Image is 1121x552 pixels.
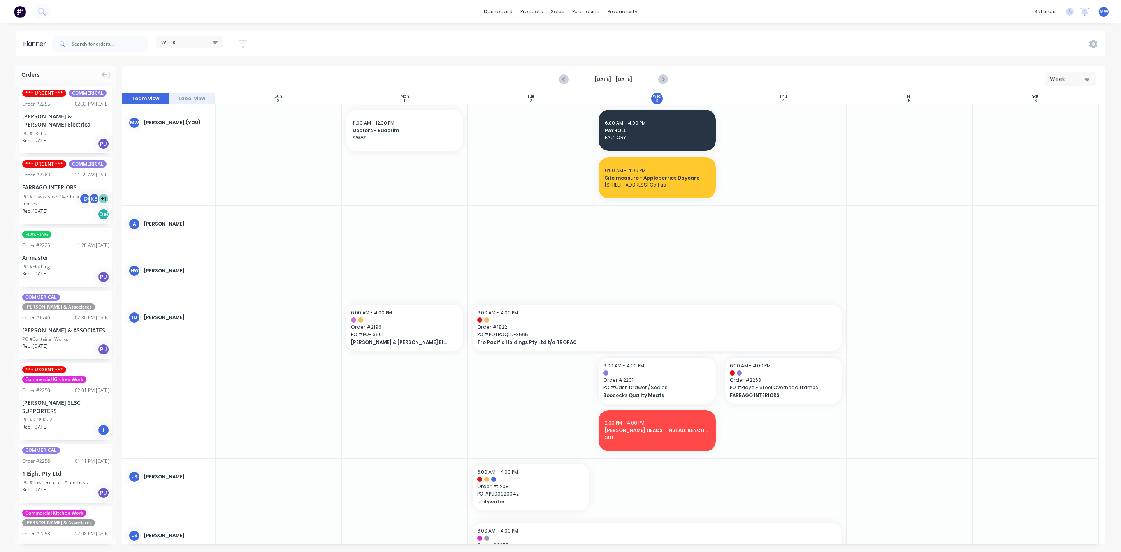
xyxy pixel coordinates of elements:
[75,387,109,394] div: 02:01 PM [DATE]
[527,94,534,99] div: Tue
[22,399,109,415] div: [PERSON_NAME] SLSC SUPPORTERS
[575,76,652,83] strong: [DATE] - [DATE]
[72,36,149,52] input: Search for orders...
[605,127,709,134] span: PAYROLL
[128,530,140,541] div: JS
[547,6,568,18] div: sales
[22,326,109,334] div: [PERSON_NAME] & ASSOCIATES
[351,324,459,331] span: Order # 2196
[128,471,140,483] div: JS
[22,137,47,144] span: Req. [DATE]
[477,469,518,475] span: 6:00 AM - 4:00 PM
[75,314,109,321] div: 02:30 PM [DATE]
[22,263,50,270] div: PO #Flashing
[1050,75,1086,83] div: Week
[603,384,711,391] span: PO # Cash Drawer / Scales
[22,208,47,215] span: Req. [DATE]
[98,424,109,436] div: I
[353,120,394,126] span: 11:00 AM - 12:00 PM
[568,6,604,18] div: purchasing
[98,487,109,499] div: PU
[730,362,771,369] span: 6:00 AM - 4:00 PM
[477,339,801,346] span: Tro Pacific Holdings Pty Ltd t/a TROPAC
[98,193,109,205] div: + 1
[128,312,140,323] div: ID
[404,99,405,103] div: 1
[144,314,209,321] div: [PERSON_NAME]
[655,99,658,103] div: 3
[75,101,109,108] div: 02:33 PM [DATE]
[22,314,50,321] div: Order # 1746
[730,377,837,384] span: Order # 2263
[780,94,787,99] div: Thu
[477,483,585,490] span: Order # 2208
[22,303,95,310] span: [PERSON_NAME] & Associates
[75,530,109,537] div: 12:08 PM [DATE]
[605,175,709,182] span: Site measure - Appleberries Daycare
[22,193,81,207] div: PO #Playa - Steel Overhead frames
[22,387,50,394] div: Order # 2250
[21,71,40,79] span: Orders
[161,38,176,46] span: WEEK
[401,94,409,99] div: Mon
[75,458,109,465] div: 01:11 PM [DATE]
[477,490,585,497] span: PO # PU00020942
[908,99,910,103] div: 5
[98,138,109,150] div: PU
[69,160,107,168] span: COMMERICAL
[605,427,709,434] span: [PERSON_NAME] HEADS - INSTALL BENCHES SHELVES & CAPPINGS CUT DOWN BENCH
[22,112,109,129] div: [PERSON_NAME] & [PERSON_NAME] Electrical
[351,339,448,346] span: [PERSON_NAME] & [PERSON_NAME] Electrical
[603,392,700,399] span: Boococks Quality Meats
[144,473,209,480] div: [PERSON_NAME]
[730,384,837,391] span: PO # Playa - Steel Overhead frames
[605,434,709,441] span: SITE
[480,6,517,18] a: dashboard
[1045,72,1096,86] button: Week
[122,93,169,104] button: Team View
[653,94,661,99] div: Wed
[22,336,68,343] div: PO #Container Works
[22,458,50,465] div: Order # 2256
[14,6,26,18] img: Factory
[144,532,209,539] div: [PERSON_NAME]
[603,377,711,384] span: Order # 2201
[351,309,392,316] span: 6:00 AM - 4:00 PM
[22,294,60,301] span: COMMERICAL
[88,193,100,205] div: KB
[98,271,109,283] div: PU
[22,254,109,262] div: Airmaster
[477,542,837,549] span: Order # 2258
[477,309,518,316] span: 6:00 AM - 4:00 PM
[98,208,109,220] div: Del
[530,99,532,103] div: 2
[604,6,641,18] div: productivity
[22,469,109,478] div: 1 Eight Pty Ltd
[144,220,209,228] div: [PERSON_NAME]
[275,94,282,99] div: Sun
[22,242,50,249] div: Order # 2225
[22,270,47,277] span: Req. [DATE]
[730,392,827,399] span: FARRAGO INTERIORS
[353,127,457,134] span: Doctors - Buderim
[351,331,459,338] span: PO # PO-13601
[477,331,837,338] span: PO # POTROQLD-3565
[22,183,109,191] div: FARRAGO INTERIORS
[144,267,209,274] div: [PERSON_NAME]
[22,171,50,178] div: Order # 2263
[75,171,109,178] div: 11:55 AM [DATE]
[517,6,547,18] div: products
[603,362,644,369] span: 6:00 AM - 4:00 PM
[907,94,912,99] div: Fri
[69,90,107,97] span: COMMERICAL
[22,101,50,108] div: Order # 2255
[477,498,574,505] span: Unitywater
[277,99,281,103] div: 31
[22,510,86,517] span: Commercial Kitchen Work
[22,343,47,350] span: Req. [DATE]
[23,39,50,49] div: Planner
[22,376,86,383] span: Commercial Kitchen Work
[1032,94,1038,99] div: Sat
[22,486,47,493] span: Req. [DATE]
[22,231,51,238] span: FLASHING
